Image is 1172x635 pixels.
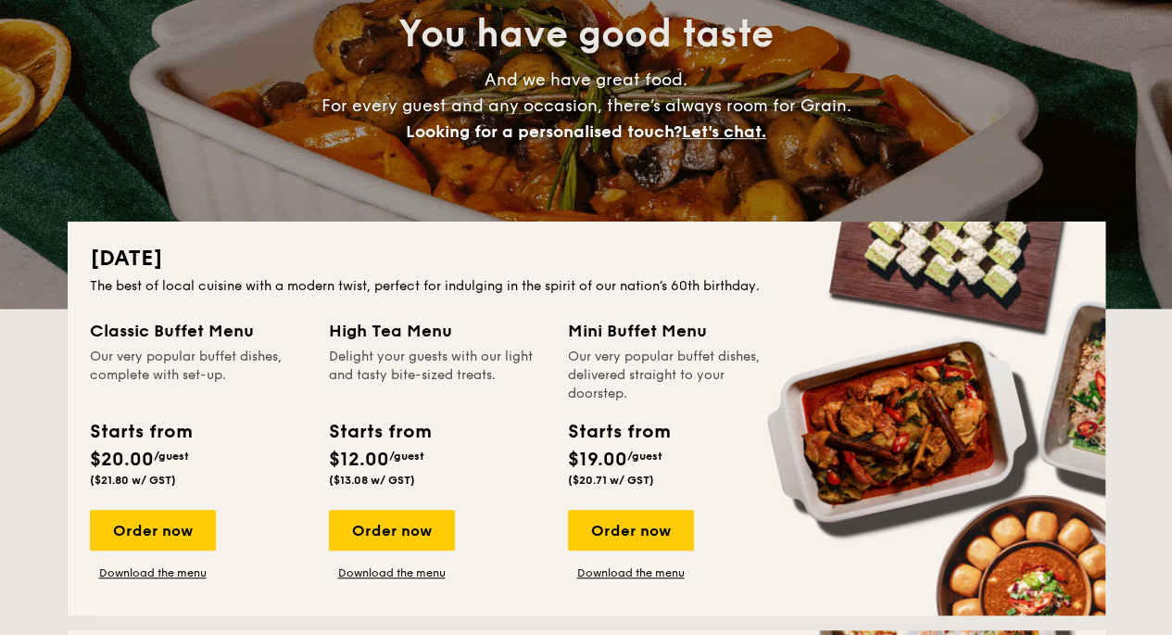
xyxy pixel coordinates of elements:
div: Starts from [90,418,191,446]
div: The best of local cuisine with a modern twist, perfect for indulging in the spirit of our nation’... [90,277,1083,296]
span: ($21.80 w/ GST) [90,474,176,487]
span: And we have great food. For every guest and any occasion, there’s always room for Grain. [321,70,851,142]
span: You have good taste [398,12,774,57]
span: Looking for a personalised touch? [406,121,682,142]
div: Delight your guests with our light and tasty bite-sized treats. [329,348,546,403]
span: ($20.71 w/ GST) [568,474,654,487]
div: Order now [90,510,216,551]
span: $12.00 [329,449,389,471]
div: Our very popular buffet dishes, delivered straight to your doorstep. [568,348,785,403]
a: Download the menu [568,565,694,580]
div: Classic Buffet Menu [90,318,307,344]
a: Download the menu [90,565,216,580]
span: /guest [389,450,424,463]
a: Download the menu [329,565,455,580]
div: Starts from [329,418,430,446]
span: /guest [154,450,189,463]
span: $20.00 [90,449,154,471]
div: Starts from [568,418,669,446]
span: $19.00 [568,449,627,471]
div: Order now [568,510,694,551]
span: /guest [627,450,662,463]
h2: [DATE] [90,244,1083,273]
span: Let's chat. [682,121,766,142]
div: Our very popular buffet dishes, complete with set-up. [90,348,307,403]
div: High Tea Menu [329,318,546,344]
div: Mini Buffet Menu [568,318,785,344]
div: Order now [329,510,455,551]
span: ($13.08 w/ GST) [329,474,415,487]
